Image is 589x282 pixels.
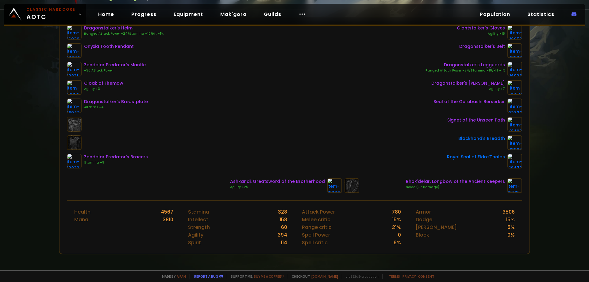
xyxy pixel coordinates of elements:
img: item-16938 [507,62,522,76]
img: item-19833 [67,154,82,168]
div: Agility +7 [431,87,505,91]
div: Ashkandi, Greatsword of the Brotherhood [230,178,325,185]
div: Spell Power [302,231,330,239]
div: 0 % [507,231,515,239]
img: item-16936 [507,43,522,58]
div: Spirit [188,239,201,246]
div: Cloak of Firemaw [84,80,123,87]
div: Range critic [302,223,332,231]
a: Privacy [402,274,416,279]
div: [PERSON_NAME] [416,223,457,231]
div: Dragonstalker's Breastplate [84,99,148,105]
a: Consent [418,274,434,279]
div: Intellect [188,216,208,223]
div: 3810 [163,216,173,223]
div: 4567 [161,208,173,216]
div: Dragonstalker's Legguards [425,62,505,68]
div: +30 Attack Power [84,68,146,73]
div: 3506 [502,208,515,216]
a: Equipment [169,8,208,21]
div: Agility +15 [457,31,505,36]
div: Scope (+7 Damage) [406,185,505,190]
img: item-16942 [67,99,82,113]
div: Strength [188,223,210,231]
div: Mana [74,216,88,223]
div: Onyxia Tooth Pendant [84,43,134,50]
div: Stamina +9 [84,160,148,165]
div: 15 % [506,216,515,223]
div: 328 [278,208,287,216]
div: 394 [278,231,287,239]
div: Agility +25 [230,185,325,190]
div: Giantstalker's Gloves [457,25,505,31]
a: Population [475,8,515,21]
div: Block [416,231,429,239]
a: Mak'gora [215,8,252,21]
div: 158 [279,216,287,223]
a: [DOMAIN_NAME] [311,274,338,279]
a: Statistics [522,8,559,21]
div: Signet of the Unseen Path [447,117,505,123]
div: Ranged Attack Power +24/Stamina +10/Hit +1% [425,68,505,73]
img: item-18404 [67,43,82,58]
div: Zandalar Predator's Bracers [84,154,148,160]
div: Melee critic [302,216,330,223]
div: Stamina [188,208,209,216]
div: Health [74,208,90,216]
div: 6 % [394,239,401,246]
div: Armor [416,208,431,216]
div: 5 % [507,223,515,231]
div: 114 [281,239,287,246]
span: Support me, [227,274,284,279]
img: item-13965 [507,135,522,150]
a: Terms [389,274,400,279]
div: Spell critic [302,239,328,246]
div: Attack Power [302,208,335,216]
div: Zandalar Predator's Mantle [84,62,146,68]
div: Seal of the Gurubashi Berserker [433,99,505,105]
img: item-18713 [507,178,522,193]
div: 0 [398,231,401,239]
div: All Stats +4 [84,105,148,110]
img: item-19398 [67,80,82,95]
div: Royal Seal of Eldre'Thalas [447,154,505,160]
div: Agility [188,231,203,239]
a: Progress [126,8,161,21]
div: Dragonstalker's [PERSON_NAME] [431,80,505,87]
small: Classic Hardcore [26,7,75,12]
div: 15 % [392,216,401,223]
div: 780 [392,208,401,216]
img: item-16852 [507,25,522,40]
img: item-16939 [67,25,82,40]
a: Guilds [259,8,286,21]
div: Dragonstalker's Helm [84,25,164,31]
img: item-16941 [507,80,522,95]
a: Report a bug [194,274,218,279]
span: Made by [158,274,186,279]
div: 60 [281,223,287,231]
span: Checkout [288,274,338,279]
div: Agility +3 [84,87,123,91]
a: Home [93,8,119,21]
a: a fan [177,274,186,279]
img: item-19364 [327,178,342,193]
img: item-21402 [507,117,522,132]
img: item-22722 [507,99,522,113]
img: item-18473 [507,154,522,168]
div: Rhok'delar, Longbow of the Ancient Keepers [406,178,505,185]
img: item-19831 [67,62,82,76]
div: Dodge [416,216,432,223]
div: Blackhand's Breadth [458,135,505,142]
div: Ranged Attack Power +24/Stamina +10/Hit +1% [84,31,164,36]
a: Classic HardcoreAOTC [4,4,86,25]
div: Dragonstalker's Belt [459,43,505,50]
span: AOTC [26,7,75,21]
a: Buy me a coffee [254,274,284,279]
div: 21 % [392,223,401,231]
span: v. d752d5 - production [342,274,379,279]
